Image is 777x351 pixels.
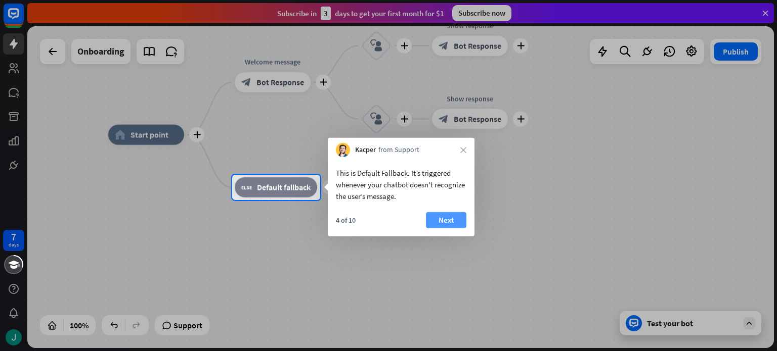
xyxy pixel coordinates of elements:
div: This is Default Fallback. It’s triggered whenever your chatbot doesn't recognize the user’s message. [336,167,466,202]
button: Next [426,212,466,228]
span: from Support [378,145,419,155]
span: Kacper [355,145,376,155]
i: block_fallback [241,182,252,192]
div: 4 of 10 [336,216,356,225]
span: Default fallback [257,182,311,192]
button: Open LiveChat chat widget [8,4,38,34]
i: close [460,147,466,153]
